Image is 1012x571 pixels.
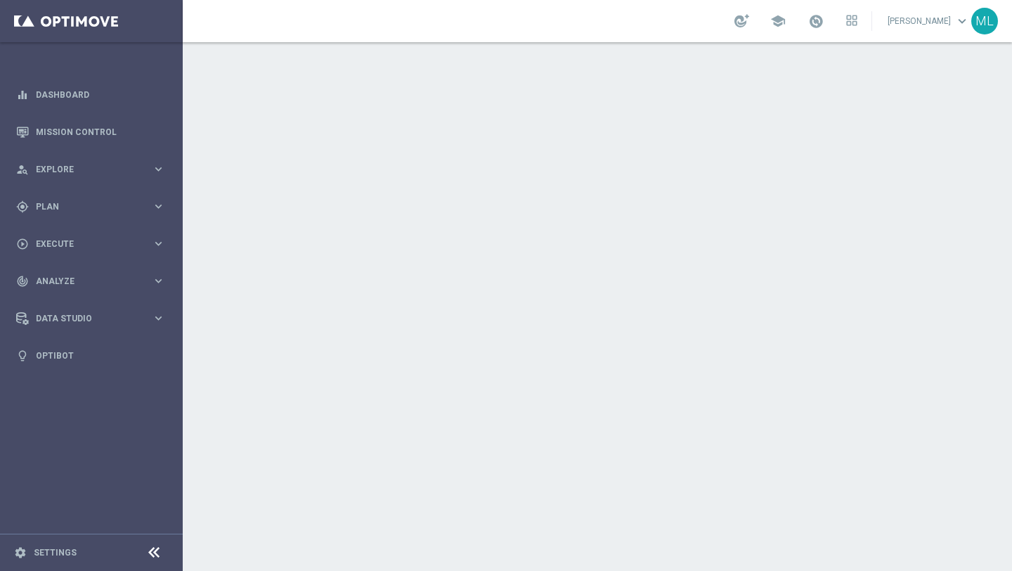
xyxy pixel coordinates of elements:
[34,548,77,557] a: Settings
[36,314,152,323] span: Data Studio
[152,274,165,288] i: keyboard_arrow_right
[36,277,152,285] span: Analyze
[954,13,970,29] span: keyboard_arrow_down
[36,76,165,113] a: Dashboard
[16,163,152,176] div: Explore
[36,203,152,211] span: Plan
[15,238,166,250] button: play_circle_outline Execute keyboard_arrow_right
[15,164,166,175] button: person_search Explore keyboard_arrow_right
[16,200,29,213] i: gps_fixed
[15,350,166,361] button: lightbulb Optibot
[16,200,152,213] div: Plan
[16,275,29,288] i: track_changes
[14,546,27,559] i: settings
[152,237,165,250] i: keyboard_arrow_right
[36,165,152,174] span: Explore
[152,200,165,213] i: keyboard_arrow_right
[886,11,971,32] a: [PERSON_NAME]keyboard_arrow_down
[152,162,165,176] i: keyboard_arrow_right
[15,201,166,212] button: gps_fixed Plan keyboard_arrow_right
[16,113,165,150] div: Mission Control
[15,276,166,287] button: track_changes Analyze keyboard_arrow_right
[15,127,166,138] button: Mission Control
[16,349,29,362] i: lightbulb
[16,76,165,113] div: Dashboard
[16,312,152,325] div: Data Studio
[36,113,165,150] a: Mission Control
[36,240,152,248] span: Execute
[15,89,166,101] button: equalizer Dashboard
[16,337,165,374] div: Optibot
[16,238,29,250] i: play_circle_outline
[15,313,166,324] button: Data Studio keyboard_arrow_right
[16,163,29,176] i: person_search
[971,8,998,34] div: ML
[36,337,165,374] a: Optibot
[770,13,786,29] span: school
[16,275,152,288] div: Analyze
[16,89,29,101] i: equalizer
[152,312,165,325] i: keyboard_arrow_right
[16,238,152,250] div: Execute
